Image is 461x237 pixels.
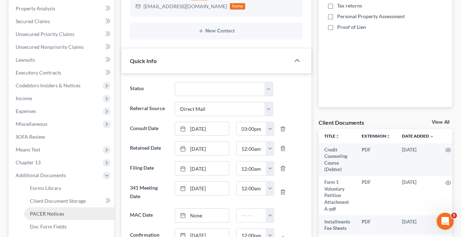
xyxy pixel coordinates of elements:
[451,213,457,218] span: 5
[24,182,114,195] a: Forms Library
[136,28,297,34] button: New Contact
[175,142,229,155] a: [DATE]
[319,143,356,176] td: Credit Counseling Course (Debtor)
[237,122,267,136] input: -- : --
[10,28,114,41] a: Unsecured Priority Claims
[126,82,172,96] label: Status
[126,181,172,203] label: 341 Meeting Date
[16,159,41,165] span: Chapter 13
[432,120,450,125] a: View All
[16,108,36,114] span: Expenses
[16,95,32,101] span: Income
[335,134,340,139] i: unfold_more
[175,182,229,195] a: [DATE]
[16,5,55,11] span: Property Analysis
[10,41,114,53] a: Unsecured Nonpriority Claims
[130,57,157,64] span: Quick Info
[30,185,61,191] span: Forms Library
[230,3,246,10] div: home
[356,176,396,215] td: PDF
[126,141,172,156] label: Retained Date
[430,134,434,139] i: expand_more
[362,133,391,139] a: Extensionunfold_more
[175,122,229,136] a: [DATE]
[237,142,267,155] input: -- : --
[16,146,40,153] span: Means Test
[30,198,86,204] span: Client Document Storage
[386,134,391,139] i: unfold_more
[10,15,114,28] a: Secured Claims
[16,57,35,63] span: Lawsuits
[24,195,114,207] a: Client Document Storage
[126,161,172,176] label: Filing Date
[337,13,405,20] span: Personal Property Assessment
[143,3,227,10] div: [EMAIL_ADDRESS][DOMAIN_NAME]
[356,215,396,235] td: PDF
[16,18,50,24] span: Secured Claims
[396,176,440,215] td: [DATE]
[175,162,229,175] a: [DATE]
[319,215,356,235] td: Installments Fee Sheets
[337,2,362,9] span: Tax returns
[16,82,80,88] span: Codebtors Insiders & Notices
[10,130,114,143] a: SOFA Review
[396,215,440,235] td: [DATE]
[30,223,67,230] span: Doc Form Fields
[16,69,61,76] span: Executory Contracts
[24,207,114,220] a: PACER Notices
[16,44,84,50] span: Unsecured Nonpriority Claims
[10,53,114,66] a: Lawsuits
[319,119,364,126] div: Client Documents
[10,66,114,79] a: Executory Contracts
[175,209,229,222] a: None
[10,2,114,15] a: Property Analysis
[126,102,172,116] label: Referral Source
[237,162,267,175] input: -- : --
[237,182,267,195] input: -- : --
[437,213,454,230] iframe: Intercom live chat
[16,172,66,178] span: Additional Documents
[324,133,340,139] a: Titleunfold_more
[24,220,114,233] a: Doc Form Fields
[337,24,366,31] span: Proof of Lien
[16,134,45,140] span: SOFA Review
[30,211,64,217] span: PACER Notices
[402,133,434,139] a: Date Added expand_more
[126,208,172,223] label: MAC Date
[16,121,47,127] span: Miscellaneous
[319,176,356,215] td: Form 1 Voluntary Petition Attachment A-pdf
[16,31,74,37] span: Unsecured Priority Claims
[126,122,172,136] label: Consult Date
[396,143,440,176] td: [DATE]
[237,209,267,222] input: -- : --
[356,143,396,176] td: PDF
